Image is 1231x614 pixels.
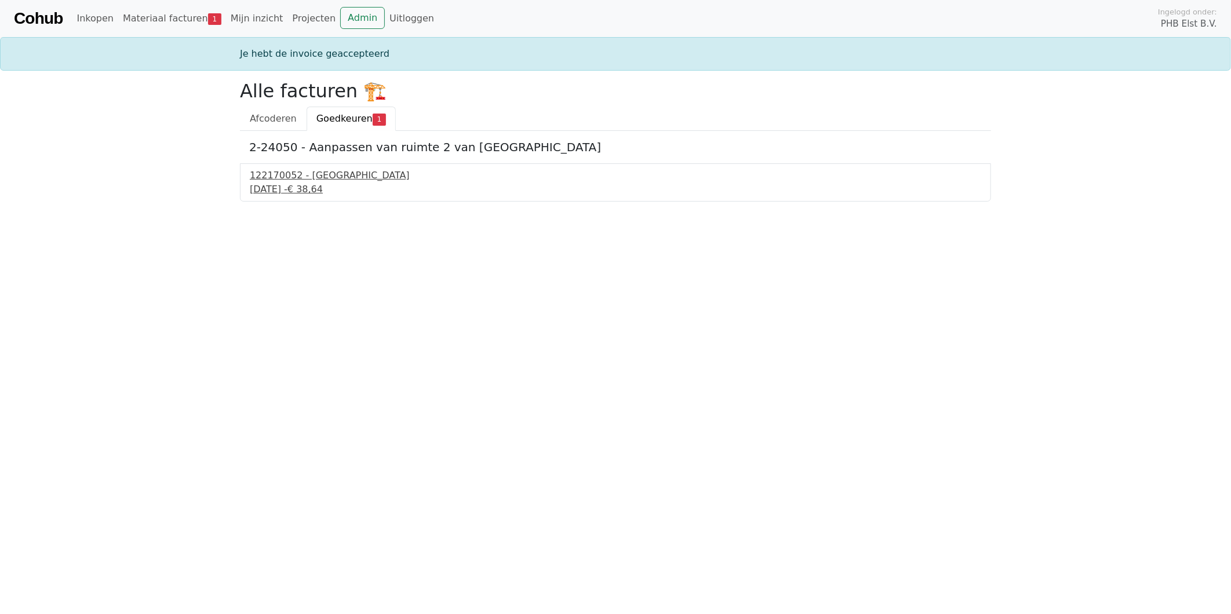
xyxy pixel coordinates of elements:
[226,7,288,30] a: Mijn inzicht
[240,107,307,131] a: Afcoderen
[249,140,982,154] h5: 2-24050 - Aanpassen van ruimte 2 van [GEOGRAPHIC_DATA]
[250,182,981,196] div: [DATE] -
[373,114,386,125] span: 1
[316,113,373,124] span: Goedkeuren
[340,7,385,29] a: Admin
[1161,17,1217,31] span: PHB Elst B.V.
[208,13,221,25] span: 1
[1158,6,1217,17] span: Ingelogd onder:
[287,184,323,195] span: € 38,64
[287,7,340,30] a: Projecten
[307,107,396,131] a: Goedkeuren1
[385,7,439,30] a: Uitloggen
[250,169,981,196] a: 122170052 - [GEOGRAPHIC_DATA][DATE] -€ 38,64
[250,169,981,182] div: 122170052 - [GEOGRAPHIC_DATA]
[233,47,998,61] div: Je hebt de invoice geaccepteerd
[250,113,297,124] span: Afcoderen
[72,7,118,30] a: Inkopen
[14,5,63,32] a: Cohub
[118,7,226,30] a: Materiaal facturen1
[240,80,991,102] h2: Alle facturen 🏗️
